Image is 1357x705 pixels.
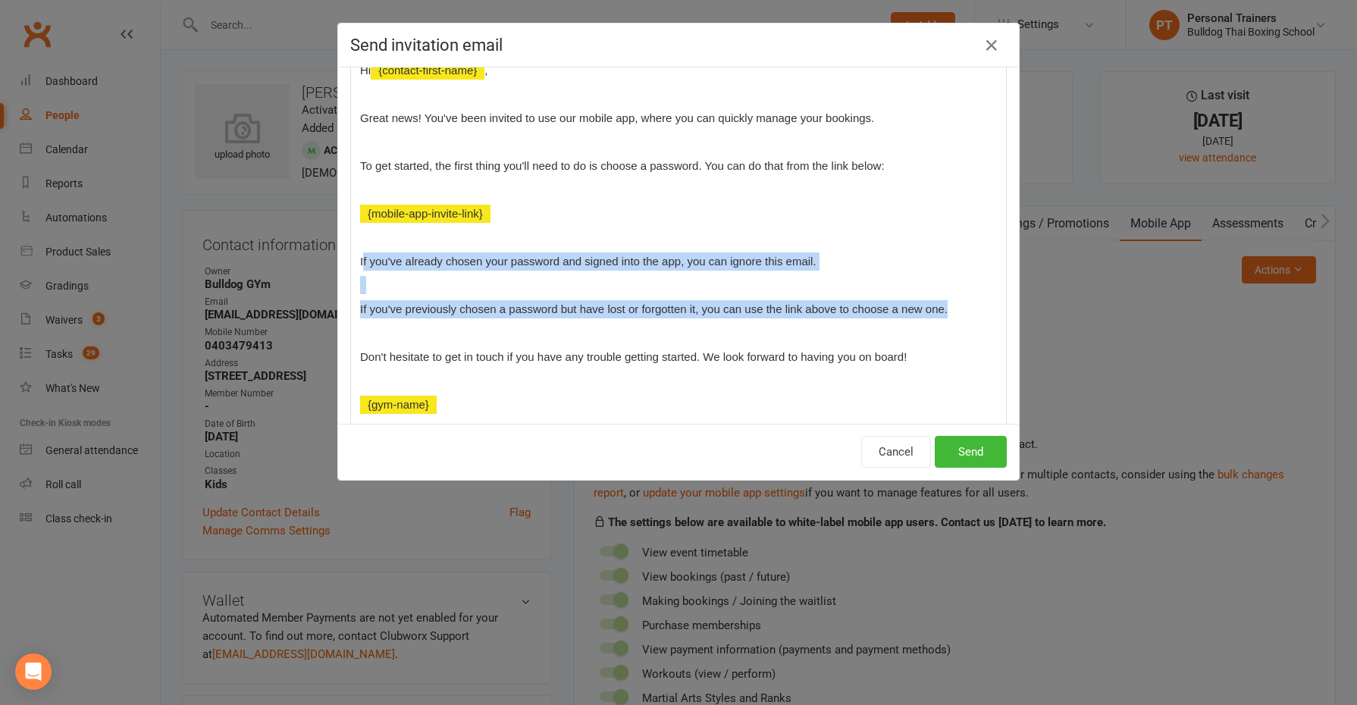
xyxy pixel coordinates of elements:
button: Send [935,436,1007,468]
button: Cancel [861,436,931,468]
h4: Send invitation email [350,36,1007,55]
button: Close [979,33,1004,58]
div: Open Intercom Messenger [15,653,52,690]
span: Don't hesitate to get in touch if you have any trouble getting started. We look forward to having... [360,350,907,363]
span: If you've previously chosen a password but have lost or forgotten it, you can use the link above ... [360,302,948,315]
span: To get started, the first thing you'll need to do is choose a password. You can do that from the ... [360,159,885,172]
span: Great news! You've been invited to use our mobile app, where you can quickly manage your bookings. [360,111,874,124]
span: , [484,64,487,77]
span: Hi [360,64,371,77]
span: If you've already chosen your password and signed into the app, you can ignore this email. [360,255,816,268]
